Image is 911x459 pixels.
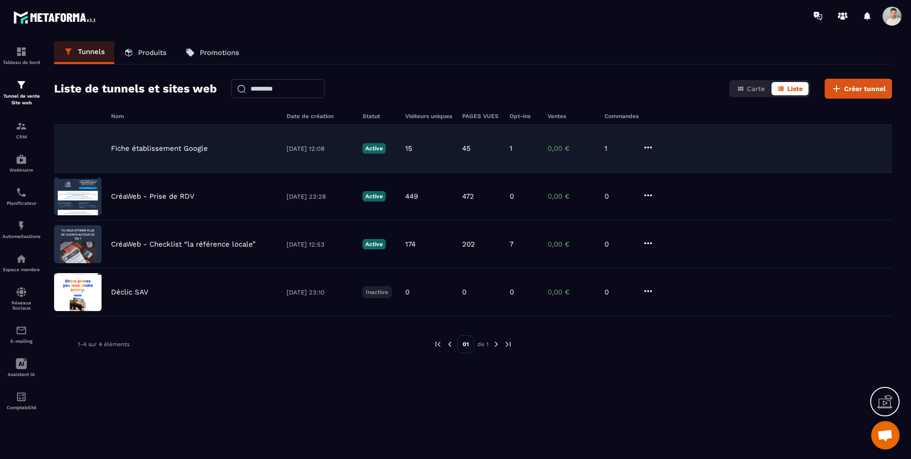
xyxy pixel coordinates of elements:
h6: Statut [363,113,396,119]
p: Active [363,143,386,154]
img: social-network [16,286,27,298]
p: 1 [604,144,633,153]
p: Webinaire [2,167,40,173]
p: 0 [405,288,409,296]
a: formationformationTunnel de vente Site web [2,72,40,113]
h6: PAGES VUES [462,113,500,119]
a: automationsautomationsEspace membre [2,246,40,279]
p: Comptabilité [2,405,40,410]
p: 7 [510,240,513,248]
h6: Date de création [287,113,353,119]
p: 0 [604,288,633,296]
img: image [54,225,102,263]
img: automations [16,253,27,265]
p: Déclic SAV [111,288,149,296]
h6: Commandes [604,113,639,119]
p: Promotions [200,48,239,57]
p: Espace membre [2,267,40,272]
p: Fiche établissement Google [111,144,208,153]
div: Ouvrir le chat [871,421,900,450]
h6: Opt-ins [510,113,538,119]
a: schedulerschedulerPlanificateur [2,180,40,213]
p: [DATE] 23:10 [287,289,353,296]
p: Tunnels [78,47,105,56]
a: accountantaccountantComptabilité [2,384,40,417]
p: Inactive [363,286,391,298]
a: Assistant IA [2,351,40,384]
h6: Nom [111,113,277,119]
p: 1 [510,144,512,153]
img: next [492,340,501,349]
img: email [16,325,27,336]
p: 0 [462,288,466,296]
p: Active [363,239,386,249]
a: Promotions [176,41,249,64]
p: 01 [457,335,474,353]
a: formationformationCRM [2,113,40,147]
button: Liste [772,82,809,95]
p: Automatisations [2,234,40,239]
a: formationformationTableau de bord [2,39,40,72]
p: 0 [604,192,633,201]
p: 0 [510,192,514,201]
p: 45 [462,144,471,153]
img: accountant [16,391,27,403]
img: formation [16,79,27,91]
img: logo [13,9,99,26]
p: 1-4 sur 4 éléments [78,341,130,348]
p: 0 [604,240,633,248]
img: prev [446,340,454,349]
img: formation [16,120,27,132]
p: Tunnel de vente Site web [2,93,40,106]
p: Planificateur [2,201,40,206]
p: 174 [405,240,416,248]
h2: Liste de tunnels et sites web [54,79,217,98]
a: Produits [114,41,176,64]
img: scheduler [16,187,27,198]
p: [DATE] 12:53 [287,241,353,248]
p: Tableau de bord [2,60,40,65]
a: automationsautomationsWebinaire [2,147,40,180]
p: CRM [2,134,40,139]
img: image [54,273,102,311]
p: CréaWeb - Prise de RDV [111,192,195,201]
p: 0,00 € [548,288,595,296]
p: 449 [405,192,418,201]
img: automations [16,154,27,165]
a: social-networksocial-networkRéseaux Sociaux [2,279,40,318]
a: Tunnels [54,41,114,64]
img: formation [16,46,27,57]
p: de 1 [477,340,489,348]
p: E-mailing [2,339,40,344]
span: Carte [747,85,765,92]
a: automationsautomationsAutomatisations [2,213,40,246]
img: image [54,129,102,167]
button: Créer tunnel [825,79,892,99]
p: Produits [138,48,167,57]
p: 472 [462,192,474,201]
img: automations [16,220,27,231]
span: Liste [787,85,803,92]
img: next [504,340,512,349]
p: Active [363,191,386,202]
img: prev [434,340,442,349]
h6: Ventes [548,113,595,119]
p: [DATE] 23:28 [287,193,353,200]
p: [DATE] 12:08 [287,145,353,152]
a: emailemailE-mailing [2,318,40,351]
p: 15 [405,144,412,153]
span: Créer tunnel [844,84,886,93]
button: Carte [731,82,771,95]
p: 0,00 € [548,144,595,153]
p: Assistant IA [2,372,40,377]
img: image [54,177,102,215]
p: CréaWeb - Checklist “la référence locale” [111,240,256,248]
p: 0,00 € [548,192,595,201]
p: 0,00 € [548,240,595,248]
p: Réseaux Sociaux [2,300,40,311]
p: 0 [510,288,514,296]
h6: Visiteurs uniques [405,113,453,119]
p: 202 [462,240,475,248]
